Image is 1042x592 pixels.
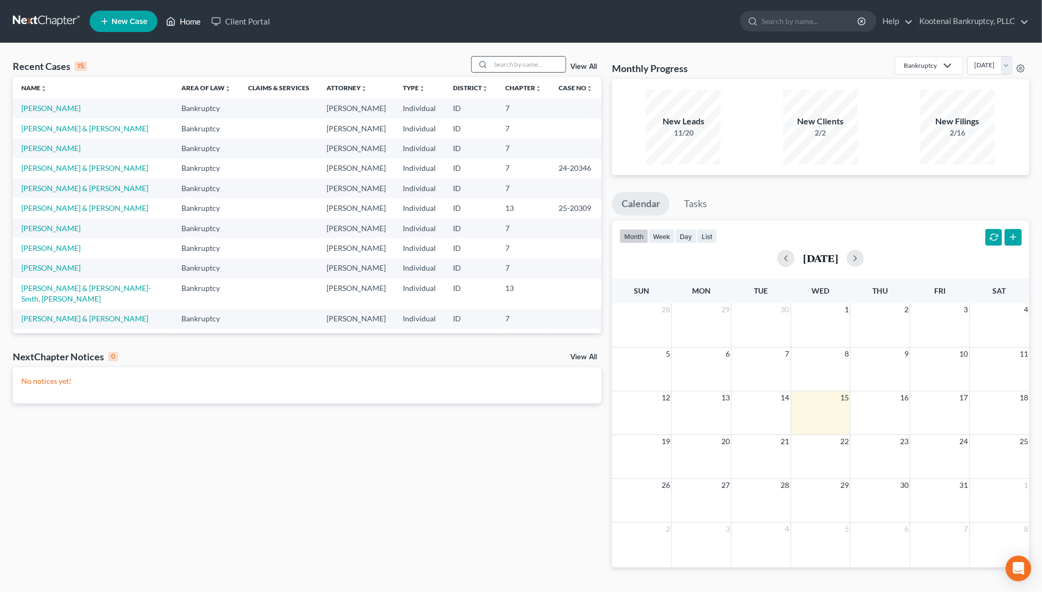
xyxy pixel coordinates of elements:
[497,178,550,198] td: 7
[904,61,937,70] div: Bankruptcy
[844,348,850,360] span: 8
[394,278,444,309] td: Individual
[318,98,394,118] td: [PERSON_NAME]
[394,238,444,258] td: Individual
[783,128,858,138] div: 2/2
[497,198,550,218] td: 13
[181,84,231,92] a: Area of Lawunfold_more
[963,303,969,316] span: 3
[482,85,488,92] i: unfold_more
[661,479,671,492] span: 26
[646,128,721,138] div: 11/20
[444,329,497,349] td: ID
[394,198,444,218] td: Individual
[646,115,721,128] div: New Leads
[665,348,671,360] span: 5
[21,263,81,272] a: [PERSON_NAME]
[692,286,711,295] span: Mon
[920,115,995,128] div: New Filings
[839,435,850,448] span: 22
[754,286,768,295] span: Tue
[444,159,497,178] td: ID
[661,303,671,316] span: 28
[612,62,688,75] h3: Monthly Progress
[21,163,148,172] a: [PERSON_NAME] & [PERSON_NAME]
[225,85,231,92] i: unfold_more
[570,63,597,70] a: View All
[720,303,731,316] span: 29
[394,218,444,238] td: Individual
[491,57,566,72] input: Search by name...
[963,523,969,535] span: 7
[570,353,597,361] a: View All
[783,115,858,128] div: New Clients
[21,203,148,212] a: [PERSON_NAME] & [PERSON_NAME]
[206,12,275,31] a: Client Portal
[993,286,1006,295] span: Sat
[173,178,240,198] td: Bankruptcy
[318,238,394,258] td: [PERSON_NAME]
[318,138,394,158] td: [PERSON_NAME]
[899,479,910,492] span: 30
[394,98,444,118] td: Individual
[13,350,118,363] div: NextChapter Notices
[648,229,675,243] button: week
[780,303,791,316] span: 30
[674,192,717,216] a: Tasks
[903,303,910,316] span: 2
[725,523,731,535] span: 3
[112,18,147,26] span: New Case
[444,309,497,329] td: ID
[444,238,497,258] td: ID
[959,435,969,448] span: 24
[444,119,497,138] td: ID
[394,178,444,198] td: Individual
[173,238,240,258] td: Bankruptcy
[173,98,240,118] td: Bankruptcy
[675,229,697,243] button: day
[361,85,367,92] i: unfold_more
[959,348,969,360] span: 10
[661,391,671,404] span: 12
[173,258,240,278] td: Bankruptcy
[1006,556,1031,581] div: Open Intercom Messenger
[419,85,425,92] i: unfold_more
[173,329,240,349] td: Bankruptcy
[497,258,550,278] td: 7
[173,159,240,178] td: Bankruptcy
[21,224,81,233] a: [PERSON_NAME]
[612,192,670,216] a: Calendar
[444,138,497,158] td: ID
[1019,348,1029,360] span: 11
[173,198,240,218] td: Bankruptcy
[1023,523,1029,535] span: 8
[318,119,394,138] td: [PERSON_NAME]
[844,523,850,535] span: 5
[327,84,367,92] a: Attorneyunfold_more
[75,61,87,71] div: 15
[634,286,649,295] span: Sun
[550,198,601,218] td: 25-20309
[761,11,859,31] input: Search by name...
[559,84,593,92] a: Case Nounfold_more
[394,119,444,138] td: Individual
[240,77,318,98] th: Claims & Services
[173,278,240,309] td: Bankruptcy
[318,258,394,278] td: [PERSON_NAME]
[318,198,394,218] td: [PERSON_NAME]
[505,84,542,92] a: Chapterunfold_more
[839,391,850,404] span: 15
[21,144,81,153] a: [PERSON_NAME]
[444,218,497,238] td: ID
[784,523,791,535] span: 4
[173,119,240,138] td: Bankruptcy
[959,391,969,404] span: 17
[934,286,945,295] span: Fri
[803,252,838,264] h2: [DATE]
[497,218,550,238] td: 7
[903,348,910,360] span: 9
[21,283,151,303] a: [PERSON_NAME] & [PERSON_NAME]-Smth, [PERSON_NAME]
[394,329,444,349] td: Individual
[318,159,394,178] td: [PERSON_NAME]
[394,159,444,178] td: Individual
